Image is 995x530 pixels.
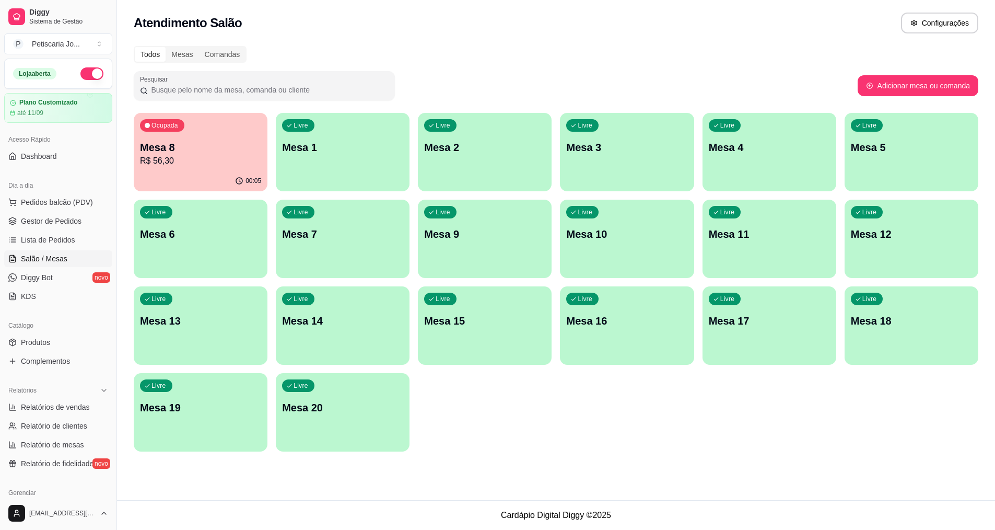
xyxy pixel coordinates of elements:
p: Livre [862,121,877,130]
p: Livre [151,208,166,216]
p: Livre [862,295,877,303]
p: Mesa 9 [424,227,545,241]
p: Livre [578,121,592,130]
a: DiggySistema de Gestão [4,4,112,29]
button: LivreMesa 2 [418,113,552,191]
button: Alterar Status [80,67,103,80]
span: Lista de Pedidos [21,235,75,245]
button: LivreMesa 11 [703,200,836,278]
button: LivreMesa 1 [276,113,409,191]
p: Mesa 14 [282,314,403,328]
span: Gestor de Pedidos [21,216,81,226]
button: LivreMesa 3 [560,113,694,191]
a: Relatórios de vendas [4,399,112,416]
a: Produtos [4,334,112,351]
p: Mesa 6 [140,227,261,241]
span: Relatório de fidelidade [21,458,93,469]
div: Gerenciar [4,485,112,501]
p: R$ 56,30 [140,155,261,167]
p: Mesa 4 [709,140,830,155]
a: Relatório de fidelidadenovo [4,455,112,472]
p: Mesa 19 [140,400,261,415]
p: Mesa 2 [424,140,545,155]
p: Mesa 11 [709,227,830,241]
span: Salão / Mesas [21,254,67,264]
span: Diggy Bot [21,272,53,283]
p: Livre [720,208,735,216]
span: Relatórios de vendas [21,402,90,412]
a: Gestor de Pedidos [4,213,112,229]
a: Relatório de clientes [4,418,112,434]
p: Ocupada [151,121,178,130]
p: Livre [436,208,450,216]
a: Complementos [4,353,112,370]
button: LivreMesa 14 [276,286,409,365]
button: LivreMesa 18 [845,286,978,365]
p: Livre [578,208,592,216]
button: LivreMesa 17 [703,286,836,365]
span: Produtos [21,337,50,348]
p: Mesa 5 [851,140,972,155]
p: Mesa 18 [851,314,972,328]
button: Adicionar mesa ou comanda [858,75,978,96]
p: Mesa 10 [566,227,687,241]
p: Livre [436,295,450,303]
span: Relatório de clientes [21,421,87,431]
p: Livre [294,121,308,130]
label: Pesquisar [140,75,171,84]
button: Configurações [901,13,978,33]
footer: Cardápio Digital Diggy © 2025 [117,500,995,530]
div: Loja aberta [13,68,56,79]
p: Mesa 8 [140,140,261,155]
p: Livre [294,208,308,216]
article: Plano Customizado [19,99,77,107]
span: Diggy [29,8,108,17]
p: Mesa 1 [282,140,403,155]
button: LivreMesa 7 [276,200,409,278]
span: Dashboard [21,151,57,162]
p: Livre [578,295,592,303]
button: LivreMesa 4 [703,113,836,191]
button: LivreMesa 9 [418,200,552,278]
span: KDS [21,291,36,302]
p: Mesa 15 [424,314,545,328]
div: Petiscaria Jo ... [32,39,80,49]
div: Dia a dia [4,177,112,194]
a: Plano Customizadoaté 11/09 [4,93,112,123]
p: Livre [720,121,735,130]
p: Livre [294,295,308,303]
button: LivreMesa 10 [560,200,694,278]
span: Sistema de Gestão [29,17,108,26]
button: LivreMesa 16 [560,286,694,365]
p: Mesa 20 [282,400,403,415]
p: Livre [720,295,735,303]
span: Complementos [21,356,70,366]
p: 00:05 [245,177,261,185]
a: Lista de Pedidos [4,232,112,248]
span: [EMAIL_ADDRESS][DOMAIN_NAME] [29,509,96,517]
button: [EMAIL_ADDRESS][DOMAIN_NAME] [4,501,112,526]
input: Pesquisar [148,85,389,95]
button: LivreMesa 20 [276,373,409,452]
h2: Atendimento Salão [134,15,242,31]
div: Acesso Rápido [4,131,112,148]
span: Relatório de mesas [21,440,84,450]
a: Relatório de mesas [4,436,112,453]
p: Mesa 17 [709,314,830,328]
div: Comandas [199,47,246,62]
p: Livre [151,382,166,390]
button: LivreMesa 19 [134,373,267,452]
button: OcupadaMesa 8R$ 56,3000:05 [134,113,267,191]
p: Mesa 16 [566,314,687,328]
button: LivreMesa 13 [134,286,267,365]
a: Dashboard [4,148,112,165]
div: Mesas [166,47,198,62]
article: até 11/09 [17,109,43,117]
span: Relatórios [8,386,37,395]
p: Mesa 3 [566,140,687,155]
a: Salão / Mesas [4,250,112,267]
p: Livre [862,208,877,216]
div: Todos [135,47,166,62]
button: LivreMesa 5 [845,113,978,191]
div: Catálogo [4,317,112,334]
